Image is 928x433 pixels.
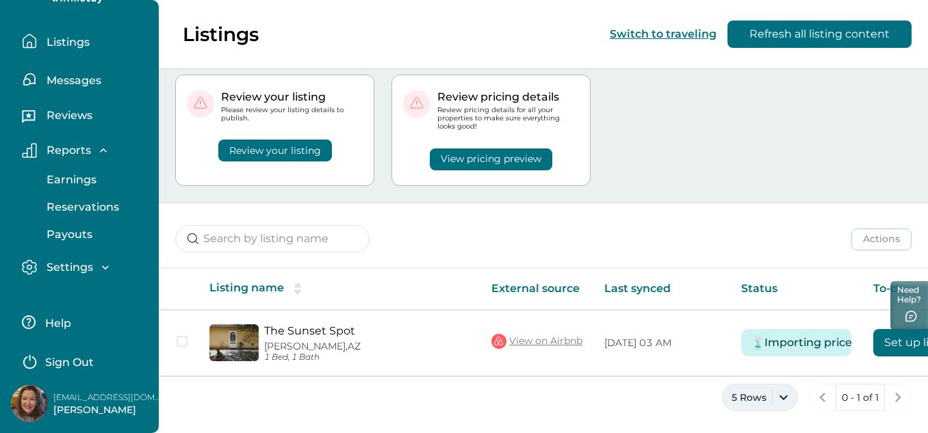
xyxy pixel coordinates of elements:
[604,337,719,350] p: [DATE] 03 AM
[264,341,469,352] p: [PERSON_NAME], AZ
[480,268,593,310] th: External source
[491,332,582,350] a: View on Airbnb
[42,261,93,274] p: Settings
[42,173,96,187] p: Earnings
[42,36,90,49] p: Listings
[22,66,148,93] button: Messages
[22,309,143,336] button: Help
[53,391,163,404] p: [EMAIL_ADDRESS][DOMAIN_NAME]
[730,268,862,310] th: Status
[264,352,469,363] p: 1 Bed, 1 Bath
[175,225,370,252] input: Search by listing name
[45,356,94,369] p: Sign Out
[31,221,157,248] button: Payouts
[437,90,579,104] p: Review pricing details
[836,384,885,411] button: 0 - 1 of 1
[22,166,148,248] div: Reports
[22,347,143,374] button: Sign Out
[11,385,48,422] img: Whimstay Host
[42,74,101,88] p: Messages
[22,27,148,55] button: Listings
[198,268,480,310] th: Listing name
[809,384,836,411] button: previous page
[53,404,163,417] p: [PERSON_NAME]
[851,228,912,250] button: Actions
[218,140,332,161] button: Review your listing
[31,194,157,221] button: Reservations
[209,324,259,361] img: propertyImage_The Sunset Spot
[437,106,579,131] p: Review pricing details for all your properties to make sure everything looks good!
[22,259,148,275] button: Settings
[884,384,912,411] button: next page
[749,334,766,352] img: Timer
[842,391,879,405] p: 0 - 1 of 1
[221,90,363,104] p: Review your listing
[31,166,157,194] button: Earnings
[610,27,717,40] button: Switch to traveling
[773,329,843,356] button: Importing price
[42,109,92,122] p: Reviews
[42,228,92,241] p: Payouts
[284,282,311,296] button: sorting
[264,324,469,337] a: The Sunset Spot
[183,23,259,46] p: Listings
[593,268,730,310] th: Last synced
[430,148,552,170] button: View pricing preview
[727,21,912,48] button: Refresh all listing content
[42,144,91,157] p: Reports
[41,317,71,330] p: Help
[221,106,363,122] p: Please review your listing details to publish.
[722,384,798,411] button: 5 Rows
[22,143,148,158] button: Reports
[22,104,148,131] button: Reviews
[42,200,119,214] p: Reservations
